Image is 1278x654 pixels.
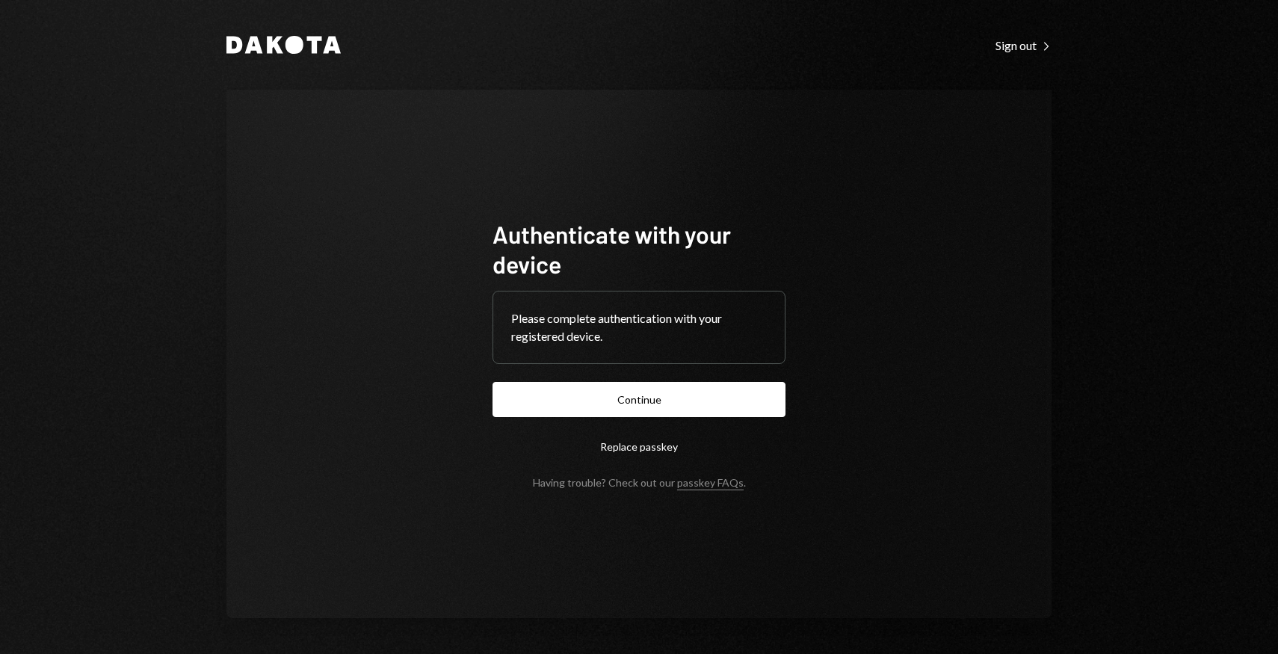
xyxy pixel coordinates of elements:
[511,309,767,345] div: Please complete authentication with your registered device.
[995,38,1052,53] div: Sign out
[677,476,744,490] a: passkey FAQs
[995,37,1052,53] a: Sign out
[493,429,785,464] button: Replace passkey
[493,382,785,417] button: Continue
[493,219,785,279] h1: Authenticate with your device
[533,476,746,489] div: Having trouble? Check out our .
